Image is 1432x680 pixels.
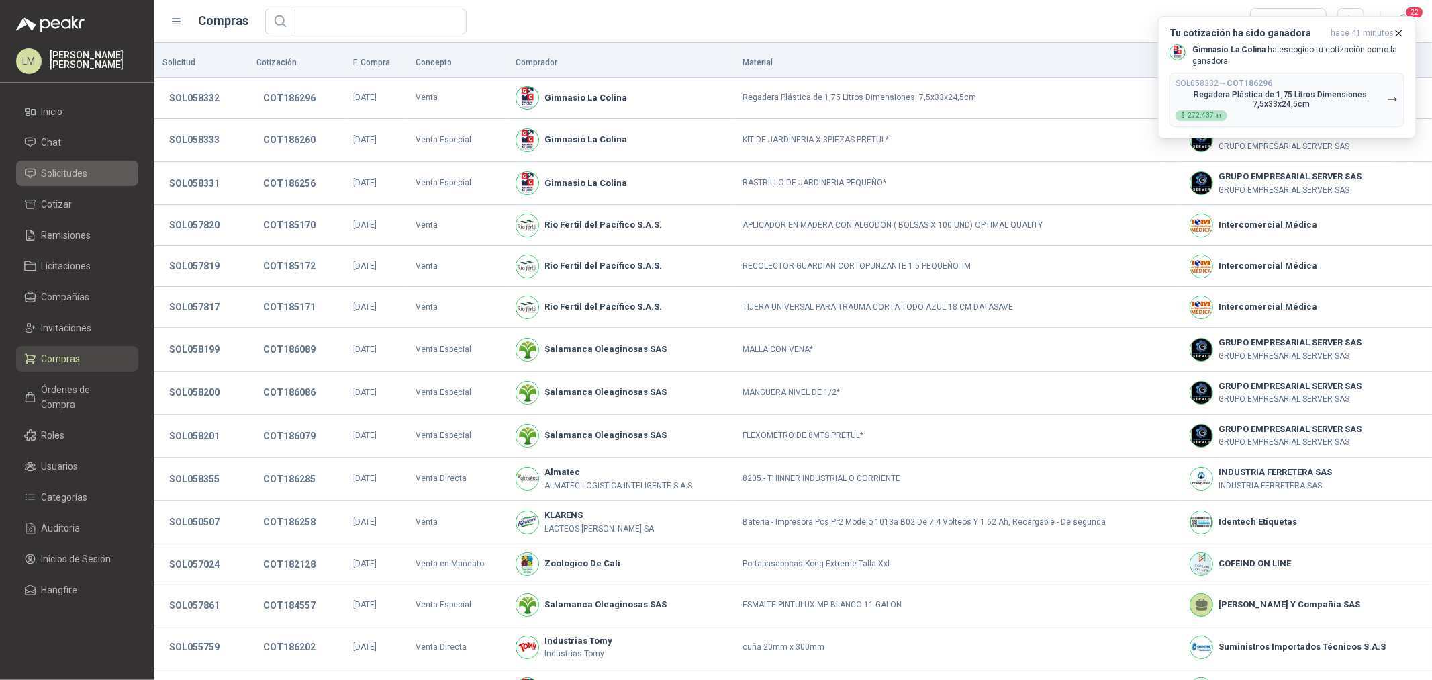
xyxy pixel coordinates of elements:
img: Company Logo [516,214,538,237]
b: Salamanca Oleaginosas SAS [544,429,667,442]
button: Tu cotización ha sido ganadorahace 41 minutos Company LogoGimnasio La Colina ha escogido tu cotiz... [1158,16,1416,138]
img: Company Logo [516,511,538,534]
button: COT186086 [256,380,322,405]
button: COT182128 [256,552,322,577]
span: [DATE] [353,642,377,652]
p: GRUPO EMPRESARIAL SERVER SAS [1219,436,1362,449]
b: Salamanca Oleaginosas SAS [544,343,667,356]
td: Venta Directa [408,626,508,669]
b: Identech Etiquetas [1219,515,1297,529]
span: [DATE] [353,261,377,271]
span: [DATE] [353,302,377,312]
td: Venta Especial [408,328,508,371]
b: Intercomercial Médica [1219,259,1317,273]
span: [DATE] [353,431,377,440]
a: Solicitudes [16,161,138,186]
h3: Tu cotización ha sido ganadora [1170,28,1325,39]
a: Invitaciones [16,315,138,341]
button: SOL058333 [162,128,226,152]
b: INDUSTRIA FERRETERA SAS [1219,466,1332,479]
p: GRUPO EMPRESARIAL SERVER SAS [1219,350,1362,363]
p: [PERSON_NAME] [PERSON_NAME] [50,50,138,69]
span: Hangfire [42,583,78,597]
td: Portapasabocas Kong Extreme Talla Xxl [734,544,1182,585]
th: F. Compra [345,48,408,78]
p: Industrias Tomy [544,648,612,661]
span: Invitaciones [42,321,92,335]
b: Intercomercial Médica [1219,218,1317,232]
a: Compras [16,346,138,372]
a: Inicio [16,99,138,124]
img: Company Logo [1190,172,1212,194]
td: Venta Directa [408,458,508,501]
b: Rio Fertil del Pacífico S.A.S. [544,259,662,273]
button: SOL058332→COT186296Regadera Plástica de 1,75 Litros Dimensiones: 7,5x33x24,5cm$272.437,41 [1170,73,1404,127]
th: Concepto [408,48,508,78]
td: Venta [408,246,508,287]
img: Company Logo [516,172,538,194]
span: Inicios de Sesión [42,552,111,566]
span: Roles [42,428,65,443]
button: SOL055759 [162,635,226,659]
th: Solicitud [154,48,248,78]
b: Zoologico De Cali [544,557,620,570]
a: Remisiones [16,222,138,248]
b: COFEIND ON LINE [1219,557,1291,570]
button: SOL058200 [162,380,226,405]
td: KIT DE JARDINERIA X 3PIEZAS PRETUL* [734,119,1182,162]
button: SOL058331 [162,171,226,196]
img: Company Logo [516,594,538,616]
span: Compañías [42,290,90,304]
img: Company Logo [516,468,538,490]
button: SOL058355 [162,467,226,491]
td: ESMALTE PINTULUX MP BLANCO 11 GALON [734,585,1182,626]
span: 22 [1405,6,1424,19]
td: TIJERA UNIVERSAL PARA TRAUMA CORTA TODO AZUL 18 CM DATASAVE [734,287,1182,328]
button: COT185170 [256,213,322,237]
p: GRUPO EMPRESARIAL SERVER SAS [1219,184,1362,197]
button: Descargar [1250,8,1327,35]
span: ,41 [1214,113,1222,119]
button: SOL057861 [162,593,226,618]
b: Rio Fertil del Pacífico S.A.S. [544,300,662,314]
b: Gimnasio La Colina [544,177,627,190]
span: [DATE] [353,517,377,527]
a: Usuarios [16,454,138,479]
a: Cotizar [16,192,138,217]
p: ALMATEC LOGISTICA INTELIGENTE S.A.S [544,480,692,493]
img: Company Logo [516,382,538,404]
b: Intercomercial Médica [1219,300,1317,314]
th: Material [734,48,1182,78]
td: Venta en Mandato [408,544,508,585]
td: RASTRILLO DE JARDINERIA PEQUEÑO* [734,162,1182,205]
b: Gimnasio La Colina [1192,45,1266,54]
td: Bateria - Impresora Pos Pr2 Modelo 1013a B02 De 7.4 Volteos Y 1.62 Ah, Recargable - De segunda [734,501,1182,544]
b: GRUPO EMPRESARIAL SERVER SAS [1219,423,1362,436]
button: COT185172 [256,254,322,278]
td: 8205 - THINNER INDUSTRIAL O CORRIENTE [734,458,1182,501]
span: [DATE] [353,388,377,397]
td: Venta [408,78,508,119]
b: Industrias Tomy [544,634,612,648]
img: Company Logo [1190,636,1212,658]
b: Almatec [544,466,692,479]
button: SOL058332 [162,86,226,110]
span: Cotizar [42,197,73,212]
span: 272.437 [1188,112,1222,119]
b: GRUPO EMPRESARIAL SERVER SAS [1219,336,1362,349]
button: 22 [1392,9,1416,34]
button: SOL057024 [162,552,226,577]
td: Venta Especial [408,119,508,162]
p: GRUPO EMPRESARIAL SERVER SAS [1219,393,1362,406]
td: Venta Especial [408,372,508,415]
span: Chat [42,135,62,150]
button: SOL057820 [162,213,226,237]
a: Compañías [16,284,138,310]
td: Venta [408,287,508,328]
th: Cotización [248,48,345,78]
p: SOL058332 → [1176,79,1272,89]
td: RECOLECTOR GUARDIAN CORTOPUNZANTE 1.5 PEQUEÑO. IM [734,246,1182,287]
img: Company Logo [516,339,538,361]
img: Company Logo [516,296,538,318]
a: Auditoria [16,515,138,541]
